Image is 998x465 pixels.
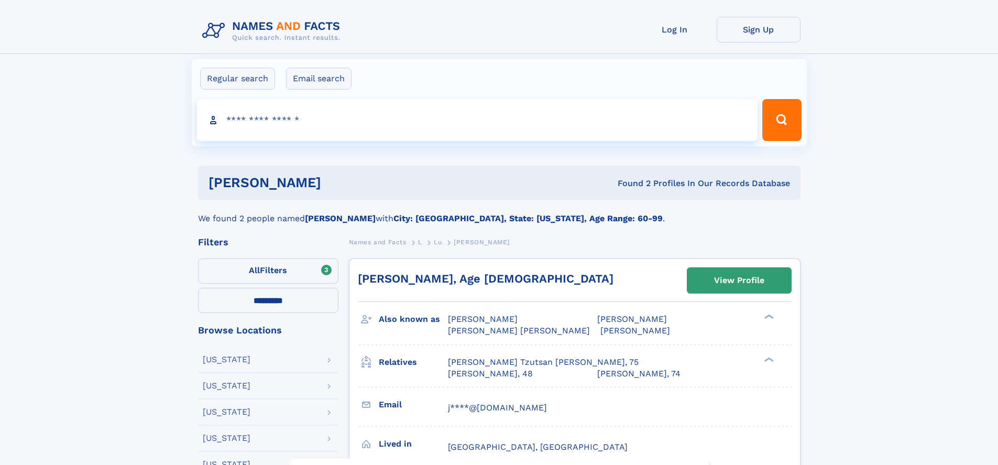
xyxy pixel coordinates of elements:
div: ❯ [762,313,774,320]
span: L [418,239,422,246]
div: View Profile [714,268,764,293]
div: Browse Locations [198,326,338,335]
label: Email search [286,68,352,90]
a: Sign Up [717,17,800,42]
a: [PERSON_NAME], Age [DEMOGRAPHIC_DATA] [358,272,613,285]
span: [PERSON_NAME] [PERSON_NAME] [448,326,590,336]
label: Regular search [200,68,275,90]
div: ❯ [762,356,774,363]
a: L [418,235,422,248]
b: City: [GEOGRAPHIC_DATA], State: [US_STATE], Age Range: 60-99 [393,213,663,223]
span: [PERSON_NAME] [454,239,510,246]
a: [PERSON_NAME], 48 [448,368,533,380]
span: [GEOGRAPHIC_DATA], [GEOGRAPHIC_DATA] [448,442,628,452]
h3: Also known as [379,310,448,328]
div: Found 2 Profiles In Our Records Database [469,178,790,189]
input: search input [197,99,758,141]
b: [PERSON_NAME] [305,213,376,223]
div: [US_STATE] [203,382,250,390]
div: [US_STATE] [203,434,250,442]
h1: [PERSON_NAME] [209,176,469,189]
h3: Email [379,396,448,414]
span: [PERSON_NAME] [597,314,667,324]
a: Log In [633,17,717,42]
span: [PERSON_NAME] [600,326,670,336]
span: All [249,265,260,275]
a: [PERSON_NAME], 74 [597,368,681,380]
span: [PERSON_NAME] [448,314,518,324]
span: Lu [434,239,442,246]
label: Filters [198,258,338,284]
div: We found 2 people named with . [198,200,800,225]
div: [US_STATE] [203,408,250,416]
button: Search Button [762,99,801,141]
a: Lu [434,235,442,248]
h3: Lived in [379,435,448,453]
a: View Profile [687,268,791,293]
div: Filters [198,237,338,247]
a: Names and Facts [349,235,407,248]
h3: Relatives [379,353,448,371]
img: Logo Names and Facts [198,17,349,45]
a: [PERSON_NAME] Tzutsan [PERSON_NAME], 75 [448,356,639,368]
div: [US_STATE] [203,355,250,364]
